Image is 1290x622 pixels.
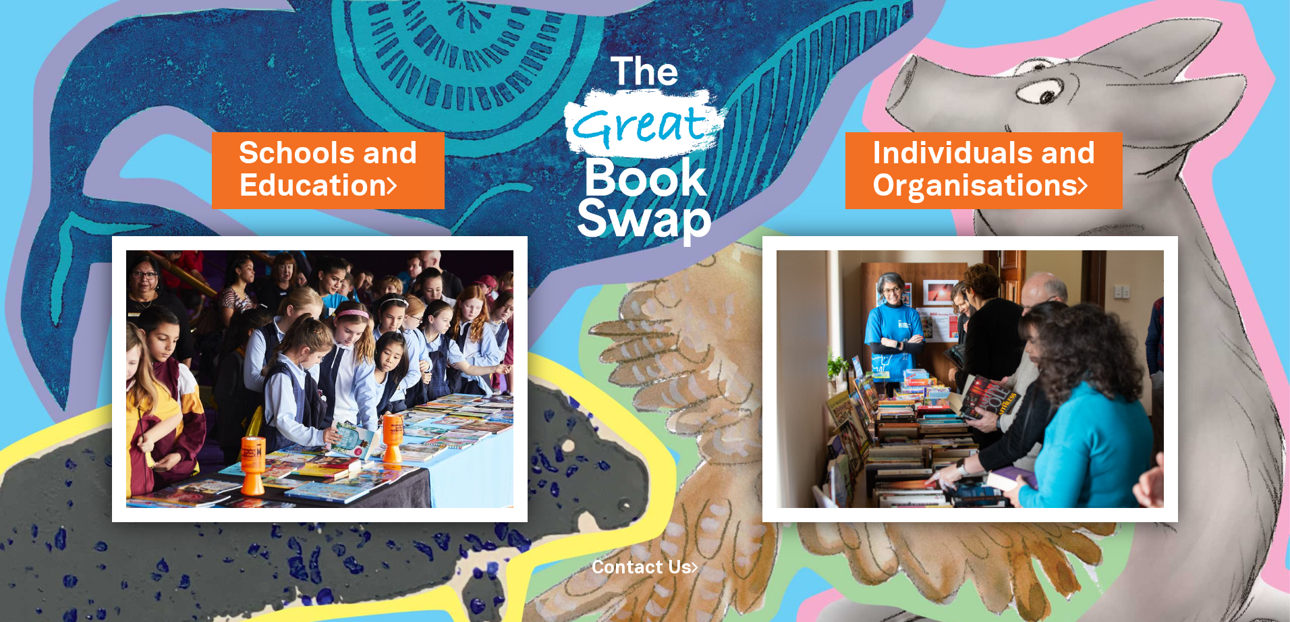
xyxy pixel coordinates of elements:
a: Schools andEducation [239,133,418,208]
img: Individuals and Organisations [762,236,1177,522]
a: Contact Us [592,560,698,577]
a: Individuals andOrganisations [872,133,1096,208]
img: Schools and Education [112,236,527,522]
img: Great Bookswap logo [548,16,743,275]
